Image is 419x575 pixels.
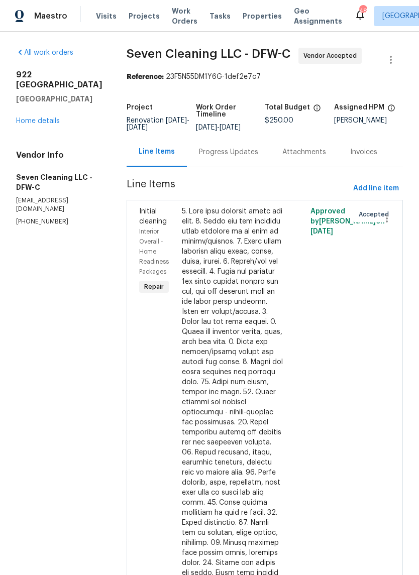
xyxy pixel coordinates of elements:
span: Projects [129,11,160,21]
span: Initial cleaning [139,208,167,225]
span: Geo Assignments [294,6,342,26]
div: [PERSON_NAME] [334,117,403,124]
p: [PHONE_NUMBER] [16,217,102,226]
span: Seven Cleaning LLC - DFW-C [127,48,290,60]
span: Tasks [209,13,231,20]
h4: Vendor Info [16,150,102,160]
div: 23F5N55DM1Y6G-1def2e7c7 [127,72,403,82]
span: Line Items [127,179,349,198]
span: Visits [96,11,117,21]
span: Accepted [359,209,393,219]
span: Renovation [127,117,189,131]
h5: [GEOGRAPHIC_DATA] [16,94,102,104]
h5: Assigned HPM [334,104,384,111]
span: Properties [243,11,282,21]
span: Approved by [PERSON_NAME] on [310,208,385,235]
span: Interior Overall - Home Readiness Packages [139,228,169,275]
div: Invoices [350,147,377,157]
span: [DATE] [127,124,148,131]
span: The total cost of line items that have been proposed by Opendoor. This sum includes line items th... [313,104,321,117]
div: Line Items [139,147,175,157]
h5: Work Order Timeline [196,104,265,118]
span: - [127,117,189,131]
div: Attachments [282,147,326,157]
a: All work orders [16,49,73,56]
span: [DATE] [196,124,217,131]
span: Add line item [353,182,399,195]
h5: Seven Cleaning LLC - DFW-C [16,172,102,192]
span: $250.00 [265,117,293,124]
h2: 922 [GEOGRAPHIC_DATA] [16,70,102,90]
div: 48 [359,6,366,16]
h5: Project [127,104,153,111]
b: Reference: [127,73,164,80]
span: - [196,124,241,131]
span: [DATE] [310,228,333,235]
span: [DATE] [220,124,241,131]
span: [DATE] [166,117,187,124]
span: Work Orders [172,6,197,26]
span: Maestro [34,11,67,21]
button: Add line item [349,179,403,198]
p: [EMAIL_ADDRESS][DOMAIN_NAME] [16,196,102,213]
span: The hpm assigned to this work order. [387,104,395,117]
div: Progress Updates [199,147,258,157]
span: Repair [140,282,168,292]
a: Home details [16,118,60,125]
span: Vendor Accepted [303,51,361,61]
h5: Total Budget [265,104,310,111]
